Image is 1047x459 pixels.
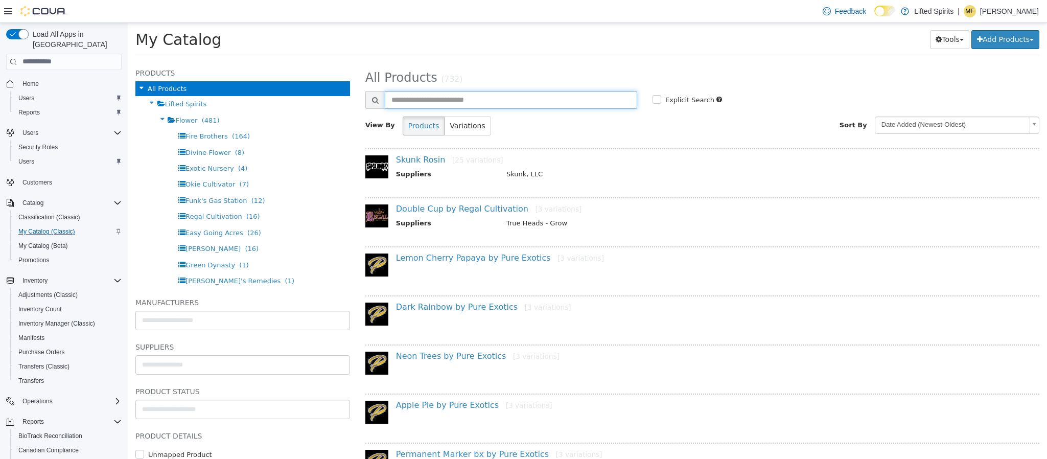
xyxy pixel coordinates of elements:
span: Transfers [18,377,44,385]
span: Users [22,129,38,137]
p: Lifted Spirits [914,5,953,17]
span: [PERSON_NAME] [58,222,113,229]
span: Inventory Manager (Classic) [14,317,122,330]
span: Exotic Nursery [58,142,106,149]
span: Operations [22,397,53,405]
img: Cova [20,6,66,16]
p: [PERSON_NAME] [980,5,1039,17]
span: Inventory Count [18,305,62,313]
span: Date Added (Newest-Oldest) [748,94,898,110]
span: (26) [120,206,133,214]
label: Explicit Search [535,72,587,82]
span: (1) [111,238,121,246]
a: Inventory Count [14,303,66,315]
button: Catalog [18,197,48,209]
span: All Products [238,48,310,62]
button: Add Products [844,7,912,26]
button: Home [2,76,126,91]
a: Feedback [819,1,870,21]
button: Operations [2,394,126,408]
span: BioTrack Reconciliation [18,432,82,440]
img: 150 [238,378,261,401]
button: Products [275,94,317,112]
h5: Product Status [8,362,222,375]
h5: Manufacturers [8,273,222,286]
a: My Catalog (Beta) [14,240,72,252]
span: Canadian Compliance [18,446,79,454]
span: Load All Apps in [GEOGRAPHIC_DATA] [29,29,122,50]
span: (7) [112,157,121,165]
img: 150 [238,231,261,254]
a: Permanent Marker bx by Pure Exotics[3 variations] [268,426,475,436]
span: Inventory [18,274,122,287]
button: Inventory [2,273,126,288]
button: Classification (Classic) [10,210,126,224]
a: Purchase Orders [14,346,69,358]
span: (1) [157,254,167,262]
span: Inventory Manager (Classic) [18,319,95,328]
button: Inventory Manager (Classic) [10,316,126,331]
span: Purchase Orders [14,346,122,358]
button: Canadian Compliance [10,443,126,457]
span: Home [18,77,122,90]
span: Transfers (Classic) [14,360,122,373]
a: Skunk Rosin[25 variations] [268,132,376,142]
a: Lemon Cherry Papaya by Pure Exotics[3 variations] [268,230,476,240]
small: (732) [313,52,335,61]
button: My Catalog (Classic) [10,224,126,239]
button: My Catalog (Beta) [10,239,126,253]
button: Reports [18,416,48,428]
span: Adjustments (Classic) [18,291,78,299]
span: Users [14,155,122,168]
small: [3 variations] [385,329,432,337]
a: Users [14,155,38,168]
span: Customers [18,176,122,189]
small: [25 variations] [324,133,375,141]
button: Inventory Count [10,302,126,316]
p: | [958,5,960,17]
span: Catalog [18,197,122,209]
img: 150 [238,181,261,204]
span: (16) [117,222,131,229]
span: My Catalog (Classic) [14,225,122,238]
span: Security Roles [18,143,58,151]
span: [PERSON_NAME]'s Remedies [58,254,153,262]
div: Matt Fallaschek [964,5,976,17]
span: BioTrack Reconciliation [14,430,122,442]
small: [3 variations] [397,280,444,288]
button: Purchase Orders [10,345,126,359]
button: Promotions [10,253,126,267]
input: Dark Mode [874,6,896,16]
a: Classification (Classic) [14,211,84,223]
span: My Catalog (Classic) [18,227,75,236]
span: Manifests [18,334,44,342]
td: Skunk, LLC [371,146,885,159]
span: Classification (Classic) [18,213,80,221]
a: Inventory Manager (Classic) [14,317,99,330]
a: Transfers (Classic) [14,360,74,373]
span: Promotions [14,254,122,266]
a: BioTrack Reconciliation [14,430,86,442]
span: Users [18,127,122,139]
span: My Catalog (Beta) [14,240,122,252]
img: 150 [238,132,261,155]
a: Security Roles [14,141,62,153]
img: 150 [238,427,261,450]
button: Users [10,91,126,105]
span: Catalog [22,199,43,207]
small: [3 variations] [408,182,454,190]
button: Adjustments (Classic) [10,288,126,302]
a: Double Cup by Regal Cultivation[3 variations] [268,181,454,191]
span: Fire Brothers [58,109,100,117]
span: My Catalog [8,8,94,26]
span: Security Roles [14,141,122,153]
button: Manifests [10,331,126,345]
a: Apple Pie by Pure Exotics[3 variations] [268,377,425,387]
button: Users [2,126,126,140]
span: Classification (Classic) [14,211,122,223]
a: Adjustments (Classic) [14,289,82,301]
button: Security Roles [10,140,126,154]
a: Dark Rainbow by Pure Exotics[3 variations] [268,279,444,289]
span: Feedback [835,6,866,16]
